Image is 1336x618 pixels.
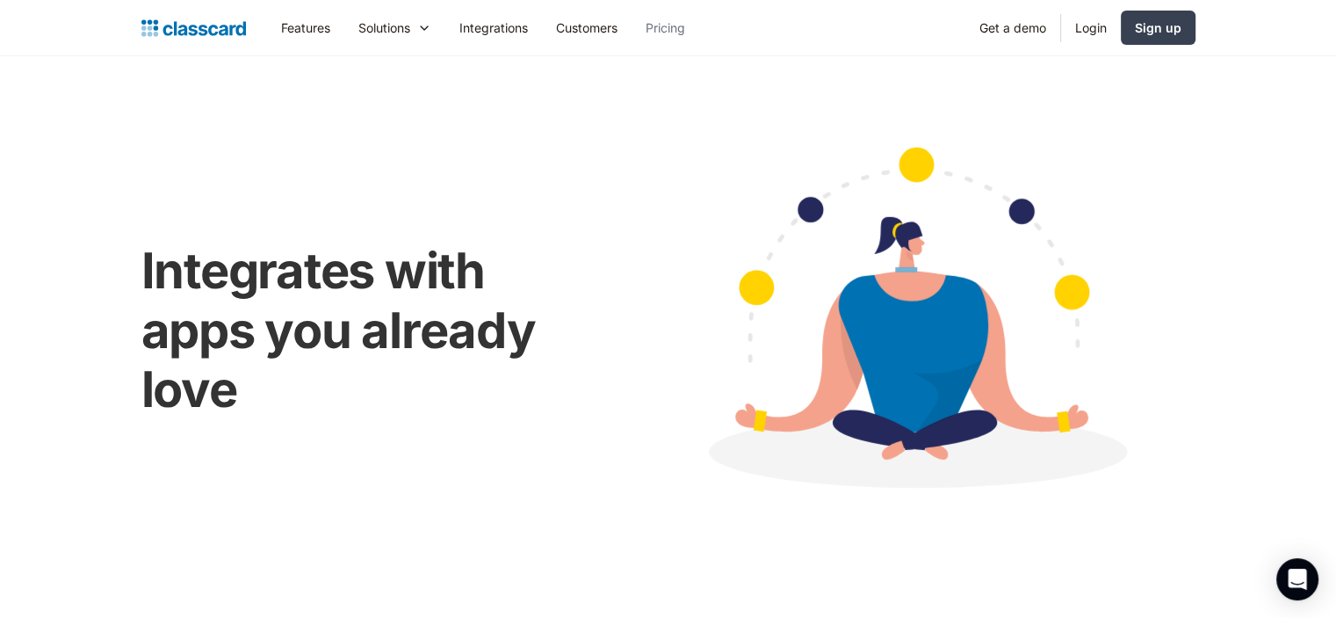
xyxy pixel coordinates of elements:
[542,8,632,47] a: Customers
[141,16,246,40] a: Logo
[1121,11,1195,45] a: Sign up
[344,8,445,47] div: Solutions
[1276,558,1318,600] div: Open Intercom Messenger
[632,8,699,47] a: Pricing
[965,8,1060,47] a: Get a demo
[141,242,597,419] h1: Integrates with apps you already love
[445,8,542,47] a: Integrations
[358,18,410,37] div: Solutions
[1061,8,1121,47] a: Login
[1135,18,1181,37] div: Sign up
[267,8,344,47] a: Features
[632,113,1195,535] img: Cartoon image showing connected apps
